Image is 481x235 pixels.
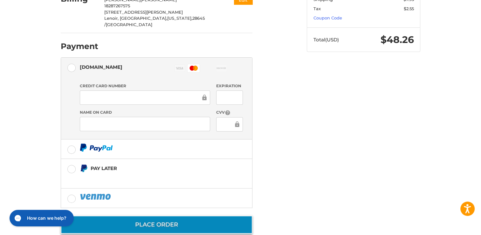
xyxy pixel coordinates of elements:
[80,175,213,181] iframe: PayPal Message 1
[313,37,339,43] span: Total (USD)
[167,16,192,21] span: [US_STATE],
[216,110,243,116] label: CVV
[80,83,210,89] label: Credit Card Number
[313,6,321,11] span: Tax
[61,41,98,51] h2: Payment
[91,163,212,174] div: Pay Later
[80,110,210,115] label: Name on Card
[80,144,113,152] img: PayPal icon
[104,10,183,15] span: [STREET_ADDRESS][PERSON_NAME]
[104,16,205,27] span: 28645 /
[313,15,342,20] a: Coupon Code
[381,34,414,46] span: $48.26
[80,193,112,201] img: PayPal icon
[80,164,88,172] img: Pay Later icon
[106,22,152,27] span: [GEOGRAPHIC_DATA]
[104,16,167,21] span: Lenoir, [GEOGRAPHIC_DATA],
[404,6,414,11] span: $2.55
[61,216,252,234] button: Place Order
[104,3,130,8] span: 18287267575
[80,62,122,72] div: [DOMAIN_NAME]
[216,83,243,89] label: Expiration
[6,208,75,229] iframe: Gorgias live chat messenger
